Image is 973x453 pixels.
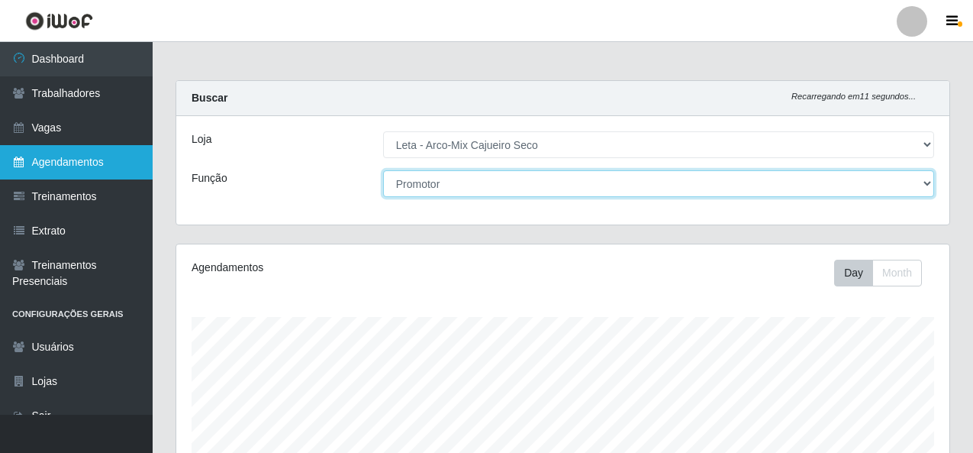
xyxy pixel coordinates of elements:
button: Day [834,260,873,286]
div: Agendamentos [192,260,488,276]
label: Loja [192,131,211,147]
i: Recarregando em 11 segundos... [791,92,916,101]
img: CoreUI Logo [25,11,93,31]
div: Toolbar with button groups [834,260,934,286]
button: Month [872,260,922,286]
strong: Buscar [192,92,227,104]
div: First group [834,260,922,286]
label: Função [192,170,227,186]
